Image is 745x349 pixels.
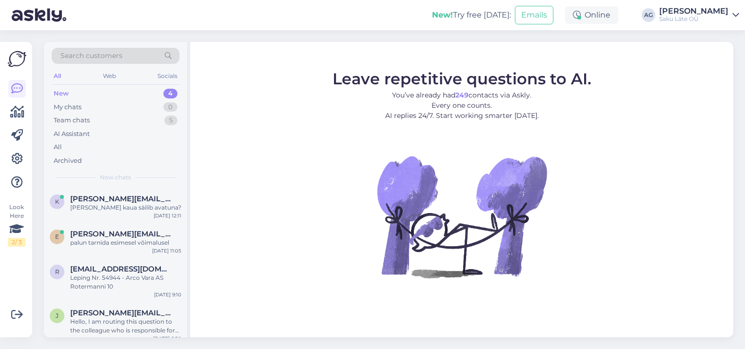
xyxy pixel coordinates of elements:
div: All [54,142,62,152]
span: Jelena.parn@vertexestonia.eu [70,309,172,317]
div: AI Assistant [54,129,90,139]
div: palun tarnida esimesel võimalusel [70,238,181,247]
span: Search customers [60,51,122,61]
span: e [55,233,59,240]
span: New chats [100,173,131,182]
span: kristo@envteenused.ee [70,194,172,203]
div: [DATE] 9:10 [154,291,181,298]
div: [PERSON_NAME] kaua säilib avatuna? [70,203,181,212]
a: [PERSON_NAME]Saku Läte OÜ [659,7,739,23]
span: eggert.kalmo@oma.ee [70,230,172,238]
p: You’ve already had contacts via Askly. Every one counts. AI replies 24/7. Start working smarter [... [333,90,591,121]
div: Leping Nr. 54944 - Arco Vara AS Rotermanni 10 [70,273,181,291]
span: r [55,268,59,275]
div: [DATE] 8:50 [153,335,181,342]
span: J [56,312,59,319]
div: [PERSON_NAME] [659,7,728,15]
img: No Chat active [374,129,549,304]
div: New [54,89,69,98]
div: Online [565,6,618,24]
span: k [55,198,59,205]
div: Saku Läte OÜ [659,15,728,23]
b: 249 [455,91,469,99]
div: 0 [163,102,177,112]
div: Look Here [8,203,25,247]
span: Leave repetitive questions to AI. [333,69,591,88]
span: reelika.vaiksaar@arcovara.com [70,265,172,273]
button: Emails [515,6,553,24]
div: AG [642,8,655,22]
div: Team chats [54,116,90,125]
div: Hello, I am routing this question to the colleague who is responsible for this topic. The reply m... [70,317,181,335]
div: Archived [54,156,82,166]
b: New! [432,10,453,19]
div: 4 [163,89,177,98]
div: 5 [164,116,177,125]
div: [DATE] 11:05 [152,247,181,254]
img: Askly Logo [8,50,26,68]
div: All [52,70,63,82]
div: My chats [54,102,81,112]
div: Try free [DATE]: [432,9,511,21]
div: [DATE] 12:11 [154,212,181,219]
div: Socials [156,70,179,82]
div: 2 / 3 [8,238,25,247]
div: Web [101,70,118,82]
